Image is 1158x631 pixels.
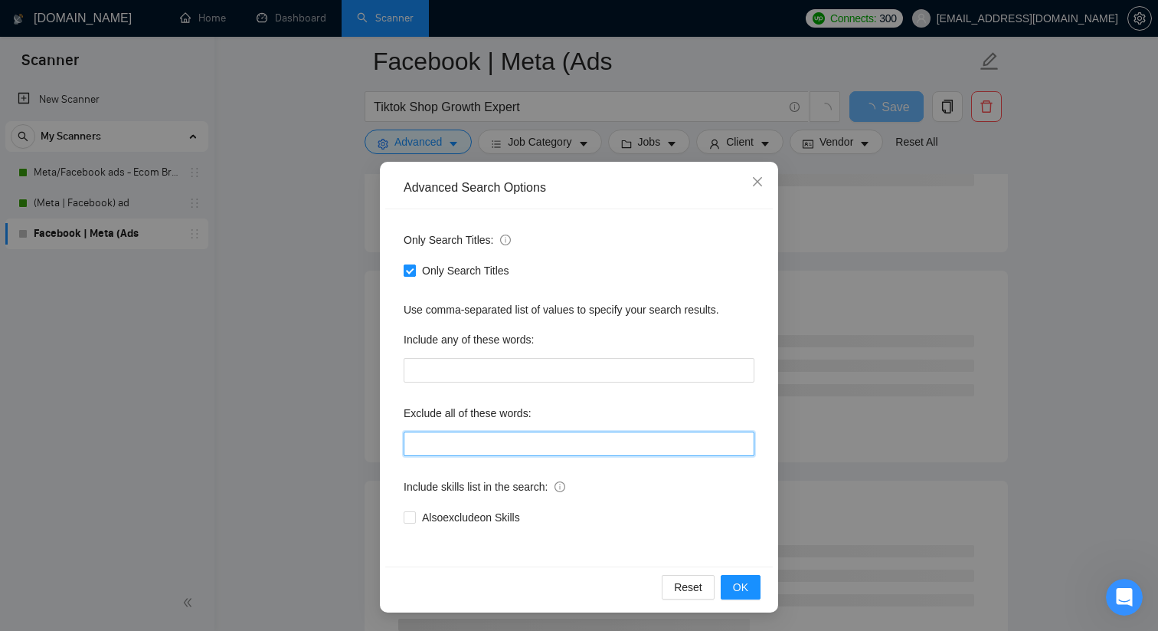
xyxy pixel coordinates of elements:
span: Only Search Titles: [404,232,511,248]
div: Use comma-separated list of values to specify your search results. [404,301,754,318]
div: Advanced Search Options [404,179,754,196]
label: Include any of these words: [404,327,534,352]
label: Exclude all of these words: [404,401,532,426]
span: Also exclude on Skills [416,509,526,526]
span: Only Search Titles [416,262,515,279]
span: close [751,176,764,188]
span: info-circle [554,481,565,492]
span: info-circle [500,235,511,245]
button: OK [721,575,761,600]
span: Include skills list in the search: [404,478,565,495]
button: Close [737,162,778,203]
iframe: Intercom live chat [1106,579,1143,616]
span: Reset [674,579,702,596]
span: OK [733,579,748,596]
button: Reset [662,575,715,600]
